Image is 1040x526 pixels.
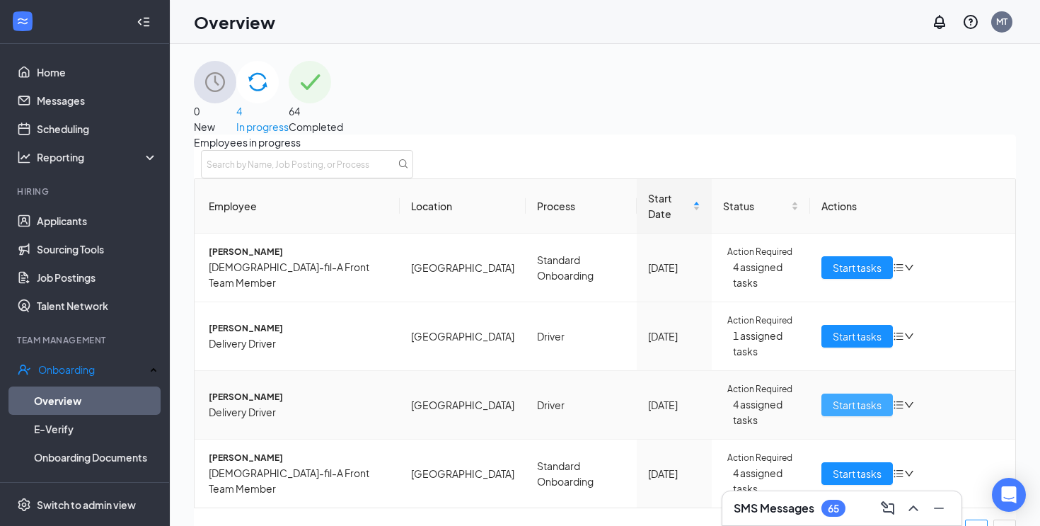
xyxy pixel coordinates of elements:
td: [GEOGRAPHIC_DATA] [400,234,526,302]
th: Process [526,179,637,234]
span: 64 [289,105,300,118]
svg: QuestionInfo [962,13,979,30]
div: Hiring [17,185,155,198]
td: Driver [526,302,637,371]
span: Action Required [727,382,792,396]
button: Start tasks [821,394,893,416]
span: bars [893,256,904,279]
span: Start tasks [833,397,882,413]
svg: ComposeMessage [879,500,896,517]
div: MT [996,16,1007,28]
th: Actions [810,179,1015,234]
a: Onboarding Documents [34,443,158,471]
button: Start tasks [821,256,893,279]
span: bars [893,325,904,348]
span: 4 assigned tasks [733,396,799,428]
button: ComposeMessage [877,497,899,520]
svg: Analysis [17,150,31,164]
span: [PERSON_NAME] [209,390,388,404]
div: Open Intercom Messenger [992,478,1026,512]
td: Standard Onboarding [526,234,637,302]
th: Status [712,179,810,234]
span: Start tasks [833,466,882,481]
div: Team Management [17,334,155,346]
th: Location [400,179,526,234]
div: Reporting [37,150,158,164]
a: E-Verify [34,415,158,443]
div: [DATE] [648,466,700,481]
h1: Overview [194,10,275,34]
div: Switch to admin view [37,498,136,512]
svg: ChevronUp [905,500,922,517]
svg: UserCheck [17,362,31,377]
a: Overview [34,387,158,415]
svg: Minimize [930,500,947,517]
span: [PERSON_NAME] [209,451,388,465]
span: 1 assigned tasks [733,328,799,359]
span: Start Date [648,190,690,222]
span: 4 assigned tasks [733,259,799,290]
span: down [904,462,914,485]
span: Delivery Driver [209,336,388,351]
span: [DEMOGRAPHIC_DATA]-fil-A Front Team Member [209,465,388,496]
div: [DATE] [648,328,700,344]
span: 0 [194,105,200,118]
div: [DATE] [648,260,700,275]
td: [GEOGRAPHIC_DATA] [400,302,526,371]
button: ChevronUp [902,497,925,520]
span: 4 assigned tasks [733,465,799,496]
div: 65 [828,503,839,515]
a: Activity log [34,471,158,500]
button: Start tasks [821,462,893,485]
span: Delivery Driver [209,404,388,420]
span: [DEMOGRAPHIC_DATA]-fil-A Front Team Member [209,259,388,290]
svg: WorkstreamLogo [16,14,30,28]
button: Minimize [928,497,950,520]
td: [GEOGRAPHIC_DATA] [400,371,526,440]
span: In progress [236,120,289,133]
div: Onboarding [38,362,146,377]
a: Scheduling [37,115,158,143]
span: down [904,394,914,416]
span: Employees in progress [194,136,301,149]
h3: SMS Messages [734,501,814,516]
span: Status [723,198,788,214]
a: Applicants [37,207,158,235]
a: Home [37,58,158,86]
a: Talent Network [37,292,158,320]
span: down [904,256,914,279]
td: Standard Onboarding [526,440,637,508]
span: bars [893,394,904,416]
a: Messages [37,86,158,115]
div: [DATE] [648,397,700,413]
svg: Collapse [137,15,151,29]
span: bars [893,462,904,485]
span: Action Required [727,451,792,465]
th: Employee [195,179,400,234]
span: 4 [236,105,242,118]
span: down [904,325,914,348]
a: Sourcing Tools [37,235,158,263]
span: Action Required [727,245,792,259]
span: Action Required [727,314,792,328]
svg: Settings [17,498,31,512]
span: New [194,120,215,133]
span: [PERSON_NAME] [209,321,388,336]
span: Start tasks [833,328,882,344]
input: Search by Name, Job Posting, or Process [201,150,413,178]
td: [GEOGRAPHIC_DATA] [400,440,526,508]
a: Job Postings [37,263,158,292]
span: Completed [289,120,343,133]
svg: Notifications [931,13,948,30]
span: [PERSON_NAME] [209,245,388,259]
button: Start tasks [821,325,893,348]
span: Start tasks [833,260,882,275]
td: Driver [526,371,637,440]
